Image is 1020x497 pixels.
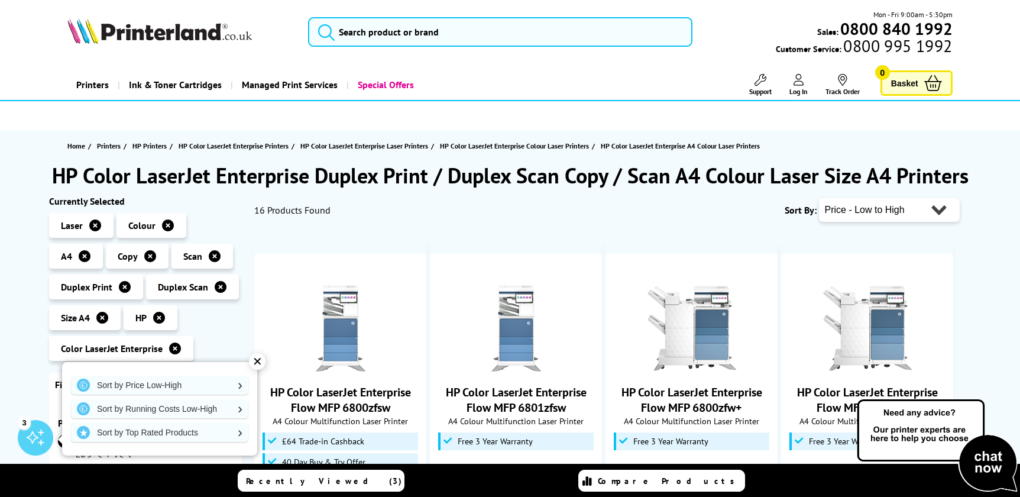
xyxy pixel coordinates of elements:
[749,74,772,96] a: Support
[97,140,121,152] span: Printers
[238,470,404,492] a: Recently Viewed (3)
[458,437,533,446] span: Free 3 Year Warranty
[601,141,760,150] span: HP Color LaserJet Enterprise A4 Colour Laser Printers
[118,70,231,100] a: Ink & Toner Cartridges
[854,398,1020,495] img: Open Live Chat window
[873,9,953,20] span: Mon - Fri 9:00am - 5:30pm
[158,281,208,293] span: Duplex Scan
[132,140,170,152] a: HP Printers
[789,87,808,96] span: Log In
[789,74,808,96] a: Log In
[797,385,938,415] a: HP Color LaserJet Enterprise Flow MFP 6801zfw+
[436,415,595,427] span: A4 Colour Multifunction Laser Printer
[71,423,248,442] a: Sort by Top Rated Products
[282,437,364,446] span: £64 Trade-in Cashback
[823,284,912,373] img: HP Color LaserJet Enterprise Flow MFP 6801zfw+
[785,204,817,216] span: Sort By:
[61,343,163,354] span: Color LaserJet Enterprise
[55,379,81,390] span: Filters
[776,40,952,54] span: Customer Service:
[296,363,385,375] a: HP Color LaserJet Enterprise Flow MFP 6800zfsw
[132,140,167,152] span: HP Printers
[817,26,838,37] span: Sales:
[841,40,952,51] span: 0800 995 1992
[749,87,772,96] span: Support
[647,284,736,373] img: HP Color LaserJet Enterprise Flow MFP 6800zfw+
[300,140,428,152] span: HP Color LaserJet Enterprise Laser Printers
[300,140,431,152] a: HP Color LaserJet Enterprise Laser Printers
[261,415,420,427] span: A4 Colour Multifunction Laser Printer
[308,17,692,47] input: Search product or brand
[71,376,248,395] a: Sort by Price Low-High
[891,75,918,91] span: Basket
[179,140,289,152] span: HP Color LaserJet Enterprise Printers
[58,417,234,429] div: Printer Series
[472,284,561,373] img: HP Color LaserJet Enterprise Flow MFP 6801zfsw
[880,70,953,96] a: Basket 0
[472,363,561,375] a: HP Color LaserJet Enterprise Flow MFP 6801zfsw
[838,23,953,34] a: 0800 840 1992
[452,462,498,477] span: £7,524.00
[67,18,293,46] a: Printerland Logo
[875,65,890,80] span: 0
[809,437,884,446] span: Free 3 Year Warranty
[440,140,589,152] span: HP Color LaserJet Enterprise Colour Laser Printers
[97,140,124,152] a: Printers
[254,204,331,216] span: 16 Products Found
[183,250,202,262] span: Scan
[128,220,156,231] span: Colour
[647,363,736,375] a: HP Color LaserJet Enterprise Flow MFP 6800zfw+
[296,284,385,373] img: HP Color LaserJet Enterprise Flow MFP 6800zfsw
[61,281,112,293] span: Duplex Print
[270,385,411,415] a: HP Color LaserJet Enterprise Flow MFP 6800zfsw
[49,162,972,189] h1: HP Color LaserJet Enterprise Duplex Print / Duplex Scan Copy / Scan A4 Colour Laser Size A4 Printers
[446,385,587,415] a: HP Color LaserJet Enterprise Flow MFP 6801zfsw
[61,250,72,262] span: A4
[67,18,252,44] img: Printerland Logo
[246,476,402,486] span: Recently Viewed (3)
[61,220,83,231] span: Laser
[67,70,118,100] a: Printers
[598,476,741,486] span: Compare Products
[49,195,243,207] div: Currently Selected
[249,353,265,370] div: ✕
[179,140,292,152] a: HP Color LaserJet Enterprise Printers
[231,70,347,100] a: Managed Print Services
[788,415,947,427] span: A4 Colour Multifunction Laser Printer
[804,462,850,477] span: £9,636.00
[823,363,912,375] a: HP Color LaserJet Enterprise Flow MFP 6801zfw+
[612,415,771,427] span: A4 Colour Multifunction Laser Printer
[347,70,423,100] a: Special Offers
[628,462,675,477] span: £8,880.00
[578,470,745,492] a: Compare Products
[118,250,138,262] span: Copy
[71,399,248,418] a: Sort by Running Costs Low-High
[621,385,762,415] a: HP Color LaserJet Enterprise Flow MFP 6800zfw+
[58,435,165,474] a: Color LaserJet Enterprise
[282,457,365,467] span: 40 Day Buy & Try Offer
[840,18,953,40] b: 0800 840 1992
[61,312,90,324] span: Size A4
[129,70,222,100] span: Ink & Toner Cartridges
[18,416,31,429] div: 3
[633,437,708,446] span: Free 3 Year Warranty
[825,74,860,96] a: Track Order
[135,312,147,324] span: HP
[67,140,88,152] a: Home
[440,140,592,152] a: HP Color LaserJet Enterprise Colour Laser Printers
